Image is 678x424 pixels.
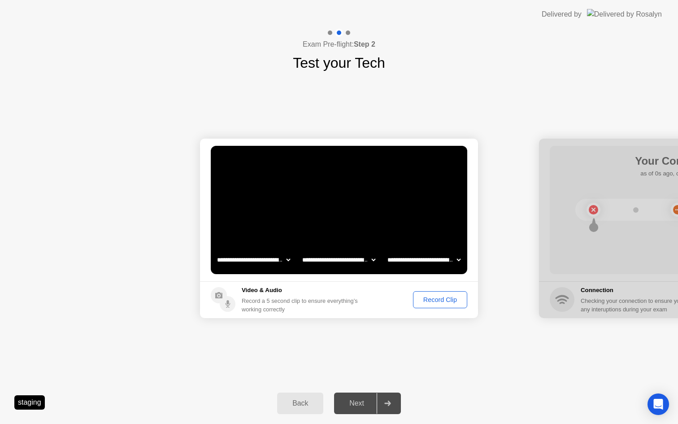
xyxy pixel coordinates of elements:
button: Back [277,393,323,414]
div: Next [337,399,377,407]
select: Available microphones [386,251,462,269]
select: Available cameras [215,251,292,269]
select: Available speakers [300,251,377,269]
button: Record Clip [413,291,467,308]
div: Back [280,399,321,407]
h5: Video & Audio [242,286,361,295]
div: staging [14,395,45,410]
div: Open Intercom Messenger [648,393,669,415]
h1: Test your Tech [293,52,385,74]
div: Delivered by [542,9,582,20]
b: Step 2 [354,40,375,48]
h4: Exam Pre-flight: [303,39,375,50]
img: Delivered by Rosalyn [587,9,662,19]
div: Record Clip [416,296,464,303]
button: Next [334,393,401,414]
div: Record a 5 second clip to ensure everything’s working correctly [242,297,361,314]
